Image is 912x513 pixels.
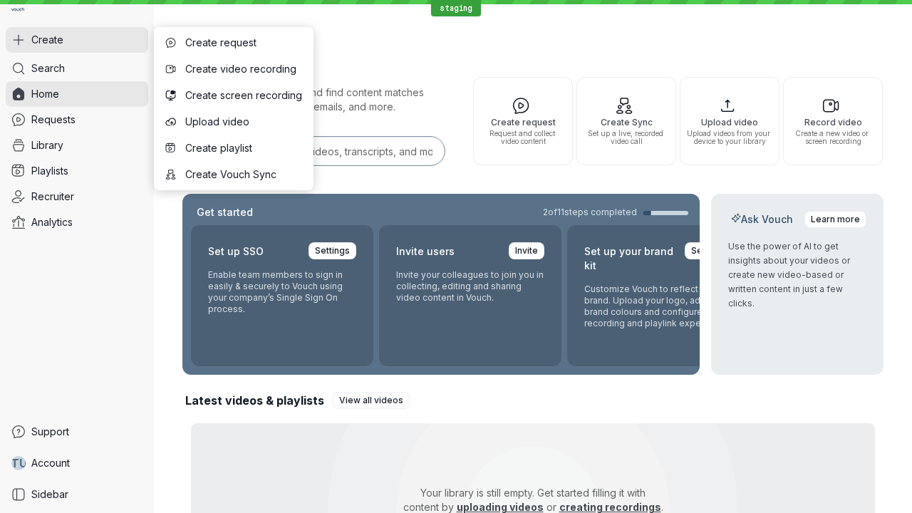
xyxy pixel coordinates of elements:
[19,456,27,470] span: U
[339,393,403,408] span: View all videos
[6,184,148,209] a: Recruiter
[480,118,566,127] span: Create request
[509,242,544,259] a: Invite
[31,215,73,229] span: Analytics
[396,269,544,304] p: Invite your colleagues to join you in collecting, editing and sharing video content in Vouch.
[515,244,538,258] span: Invite
[182,85,447,114] p: Search for any keywords and find content matches through transcriptions, user emails, and more.
[31,456,70,470] span: Account
[685,242,732,259] a: Settings
[6,107,148,133] a: Requests
[680,77,779,165] button: Upload videoUpload videos from your device to your library
[31,87,59,101] span: Home
[6,6,30,16] a: Go to homepage
[686,130,773,145] span: Upload videos from your device to your library
[584,284,732,329] p: Customize Vouch to reflect your brand. Upload your logo, adjust brand colours and configure the r...
[157,56,311,82] button: Create video recording
[583,118,670,127] span: Create Sync
[6,27,148,53] button: Create
[543,207,637,218] span: 2 of 11 steps completed
[185,36,302,50] span: Create request
[6,158,148,184] a: Playlists
[208,242,264,261] h2: Set up SSO
[157,109,311,135] button: Upload video
[6,450,148,476] a: TUAccount
[157,162,311,187] button: Create Vouch Sync
[728,239,866,311] p: Use the power of AI to get insights about your videos or create new video-based or written conten...
[789,130,876,145] span: Create a new video or screen recording
[333,392,410,409] a: View all videos
[583,130,670,145] span: Set up a live, recorded video call
[185,393,324,408] h2: Latest videos & playlists
[6,419,148,445] a: Support
[31,138,63,152] span: Library
[185,141,302,155] span: Create playlist
[185,115,302,129] span: Upload video
[157,83,311,108] button: Create screen recording
[473,77,573,165] button: Create requestRequest and collect video content
[185,62,302,76] span: Create video recording
[576,77,676,165] button: Create SyncSet up a live, recorded video call
[6,81,148,107] a: Home
[783,77,883,165] button: Record videoCreate a new video or screen recording
[11,456,19,470] span: T
[6,209,148,235] a: Analytics
[789,118,876,127] span: Record video
[309,242,356,259] a: Settings
[157,135,311,161] button: Create playlist
[396,242,455,261] h2: Invite users
[31,425,69,439] span: Support
[691,244,726,258] span: Settings
[31,487,68,502] span: Sidebar
[804,211,866,228] a: Learn more
[6,133,148,158] a: Library
[457,501,544,513] a: uploading videos
[811,212,860,227] span: Learn more
[686,118,773,127] span: Upload video
[185,88,302,103] span: Create screen recording
[543,207,688,218] a: 2of11steps completed
[31,61,65,76] span: Search
[194,205,256,219] h2: Get started
[31,164,68,178] span: Playlists
[182,28,883,68] h1: Hi, Test!
[31,33,63,47] span: Create
[559,501,661,513] a: creating recordings
[185,167,302,182] span: Create Vouch Sync
[584,242,676,275] h2: Set up your brand kit
[31,190,74,204] span: Recruiter
[31,113,76,127] span: Requests
[6,56,148,81] a: Search
[480,130,566,145] span: Request and collect video content
[157,30,311,56] button: Create request
[6,482,148,507] a: Sidebar
[208,269,356,315] p: Enable team members to sign in easily & securely to Vouch using your company’s Single Sign On pro...
[315,244,350,258] span: Settings
[728,212,796,227] h2: Ask Vouch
